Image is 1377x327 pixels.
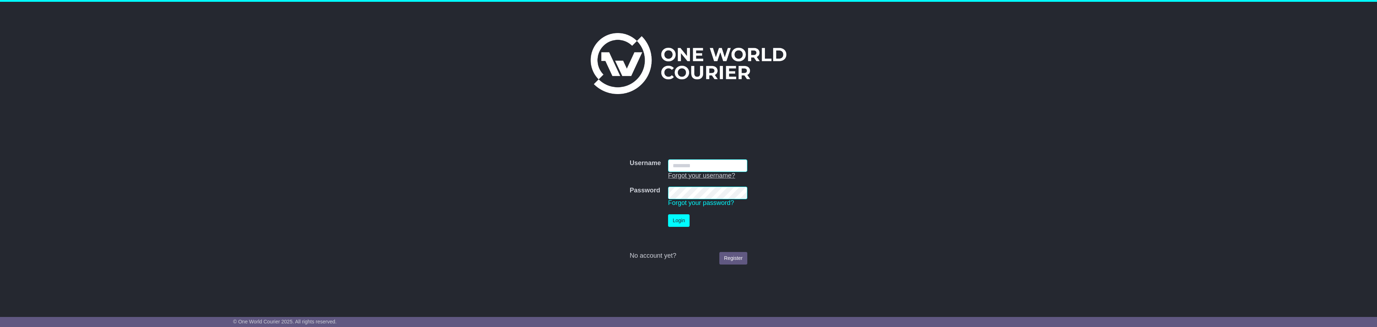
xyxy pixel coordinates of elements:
[668,214,690,227] button: Login
[233,319,337,324] span: © One World Courier 2025. All rights reserved.
[719,252,747,265] a: Register
[668,199,734,206] a: Forgot your password?
[630,159,661,167] label: Username
[630,252,747,260] div: No account yet?
[668,172,735,179] a: Forgot your username?
[630,187,660,195] label: Password
[591,33,786,94] img: One World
